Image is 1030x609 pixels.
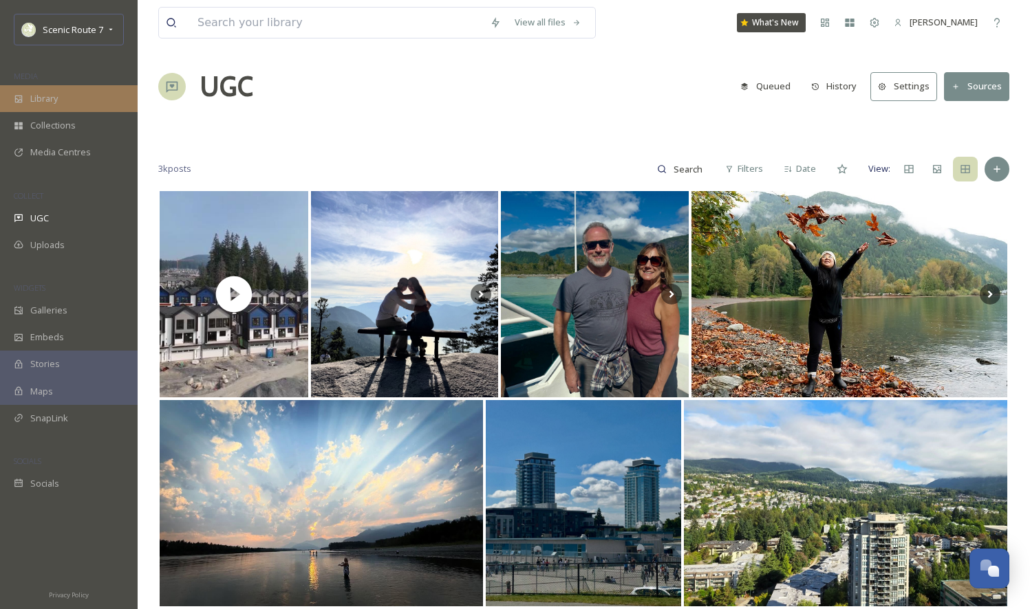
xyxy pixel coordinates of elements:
[910,16,978,28] span: [PERSON_NAME]
[30,119,76,132] span: Collections
[30,304,67,317] span: Galleries
[200,66,253,107] a: UGC
[22,23,36,36] img: SnapSea%20Square%20Logo.png
[738,162,763,175] span: Filters
[868,162,890,175] span: View:
[804,73,864,100] button: History
[43,23,103,36] span: Scenic Route 7
[667,155,711,183] input: Search
[944,72,1009,100] button: Sources
[49,590,89,599] span: Privacy Policy
[191,8,483,38] input: Search your library
[30,92,58,105] span: Library
[160,191,308,397] img: thumbnail
[804,73,871,100] a: History
[30,385,53,398] span: Maps
[796,162,816,175] span: Date
[508,9,588,36] a: View all files
[737,13,806,32] a: What's New
[501,191,688,397] img: Incredible day cruising the lake at Harrison BC, perfect weather, green glacial waters, nice peop...
[733,73,797,100] button: Queued
[969,549,1009,588] button: Open Chat
[30,357,60,370] span: Stories
[733,73,804,100] a: Queued
[887,9,985,36] a: [PERSON_NAME]
[30,331,64,344] span: Embeds
[30,146,91,159] span: Media Centres
[684,400,1007,606] img: My view outside from my living room this morning. Last week of Summer after our first rain fall y...
[49,586,89,602] a: Privacy Policy
[14,190,43,201] span: COLLECT
[691,191,1007,397] img: There’s nothing quite like spending time with special friends, enjoying the crunch of leaves unde...
[14,71,38,81] span: MEDIA
[30,239,65,252] span: Uploads
[870,72,937,100] button: Settings
[160,400,483,606] img: Photo dump! #agassizbc #fraserriver #fishing #salmonfishing
[30,477,59,490] span: Socials
[311,191,498,397] img: Это был невероятный день 💕 #seatoskygondola #vancouver #britishcolumbia #coquitlam
[870,72,944,100] a: Settings
[30,212,49,225] span: UGC
[486,400,680,606] img: Name the school in the comments! #coquitlam #portcoquitlam #portmoody #anmore #sd43 #sd43bc #sd43...
[158,162,191,175] span: 3k posts
[14,456,41,466] span: SOCIALS
[30,412,68,425] span: SnapLink
[14,283,45,293] span: WIDGETS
